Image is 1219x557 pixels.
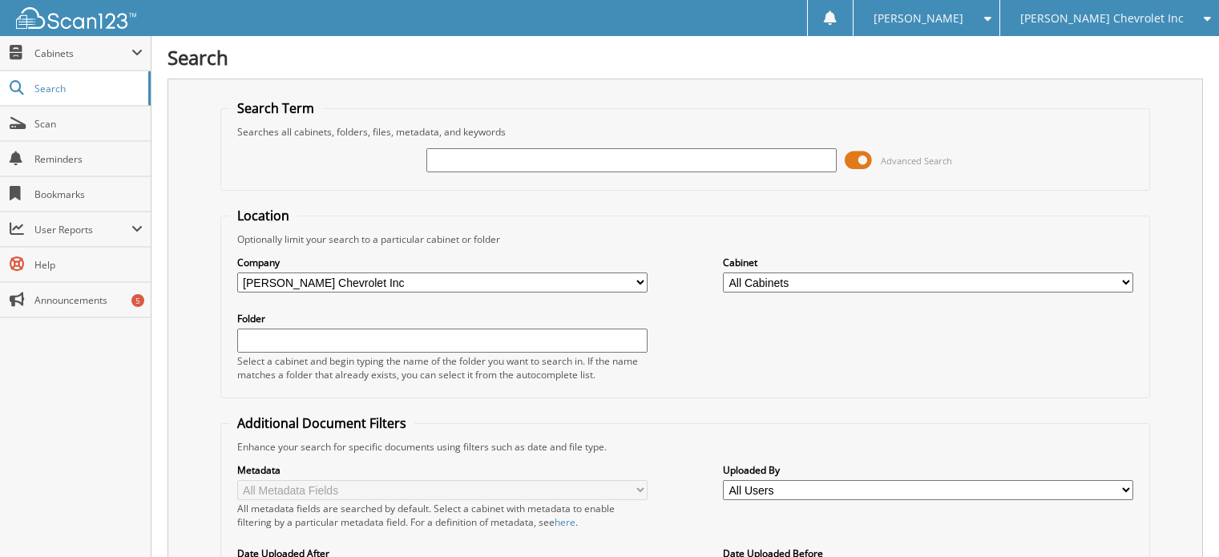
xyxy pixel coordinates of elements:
[229,232,1142,246] div: Optionally limit your search to a particular cabinet or folder
[237,354,648,381] div: Select a cabinet and begin typing the name of the folder you want to search in. If the name match...
[34,46,131,60] span: Cabinets
[723,256,1133,269] label: Cabinet
[34,293,143,307] span: Announcements
[16,7,136,29] img: scan123-logo-white.svg
[229,440,1142,454] div: Enhance your search for specific documents using filters such as date and file type.
[34,188,143,201] span: Bookmarks
[237,256,648,269] label: Company
[34,82,140,95] span: Search
[229,207,297,224] legend: Location
[874,14,963,23] span: [PERSON_NAME]
[723,463,1133,477] label: Uploaded By
[881,155,952,167] span: Advanced Search
[229,99,322,117] legend: Search Term
[1020,14,1184,23] span: [PERSON_NAME] Chevrolet Inc
[237,463,648,477] label: Metadata
[555,515,575,529] a: here
[34,258,143,272] span: Help
[34,117,143,131] span: Scan
[34,152,143,166] span: Reminders
[237,312,648,325] label: Folder
[168,44,1203,71] h1: Search
[131,294,144,307] div: 5
[229,125,1142,139] div: Searches all cabinets, folders, files, metadata, and keywords
[34,223,131,236] span: User Reports
[229,414,414,432] legend: Additional Document Filters
[237,502,648,529] div: All metadata fields are searched by default. Select a cabinet with metadata to enable filtering b...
